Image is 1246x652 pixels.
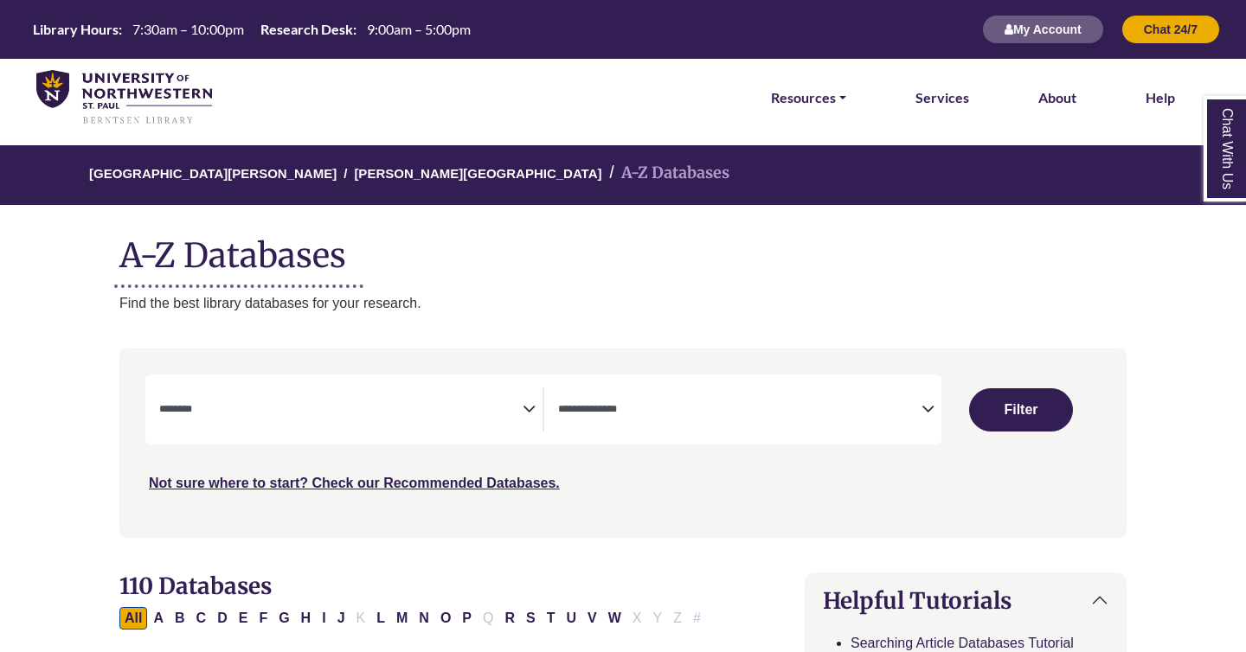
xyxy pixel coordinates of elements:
button: Submit for Search Results [969,388,1073,431]
li: A-Z Databases [602,161,729,186]
a: [PERSON_NAME][GEOGRAPHIC_DATA] [354,163,601,181]
img: library_home [36,70,212,126]
button: Filter Results D [212,607,233,630]
button: Filter Results H [296,607,317,630]
textarea: Search [159,404,523,418]
button: Filter Results J [332,607,350,630]
span: 9:00am – 5:00pm [367,21,471,37]
nav: breadcrumb [119,145,1127,205]
div: Alpha-list to filter by first letter of database name [119,610,708,624]
button: All [119,607,147,630]
h1: A-Z Databases [119,222,1127,275]
button: Filter Results C [191,607,212,630]
button: Filter Results S [521,607,541,630]
button: Filter Results W [603,607,626,630]
button: Filter Results R [499,607,520,630]
span: 110 Databases [119,572,272,600]
button: Filter Results V [582,607,602,630]
p: Find the best library databases for your research. [119,292,1127,315]
button: Filter Results E [234,607,254,630]
a: Help [1146,86,1175,109]
button: Filter Results T [542,607,561,630]
button: Filter Results G [273,607,294,630]
a: Chat 24/7 [1121,22,1220,36]
button: My Account [982,15,1104,44]
nav: Search filters [119,348,1127,537]
a: Not sure where to start? Check our Recommended Databases. [149,476,560,490]
button: Filter Results P [457,607,477,630]
button: Filter Results F [254,607,273,630]
button: Filter Results U [561,607,581,630]
a: Resources [771,86,846,109]
a: Hours Today [26,20,478,40]
th: Library Hours: [26,20,123,38]
a: [GEOGRAPHIC_DATA][PERSON_NAME] [89,163,337,181]
button: Helpful Tutorials [806,573,1126,628]
span: 7:30am – 10:00pm [132,21,244,37]
a: My Account [982,22,1104,36]
button: Filter Results I [317,607,331,630]
button: Filter Results N [414,607,434,630]
button: Filter Results L [371,607,390,630]
a: Searching Article Databases Tutorial [851,636,1074,650]
button: Filter Results A [148,607,169,630]
table: Hours Today [26,20,478,36]
button: Filter Results M [391,607,413,630]
textarea: Search [558,404,922,418]
button: Filter Results B [170,607,190,630]
a: Services [915,86,969,109]
th: Research Desk: [254,20,357,38]
button: Chat 24/7 [1121,15,1220,44]
a: About [1038,86,1076,109]
button: Filter Results O [435,607,456,630]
